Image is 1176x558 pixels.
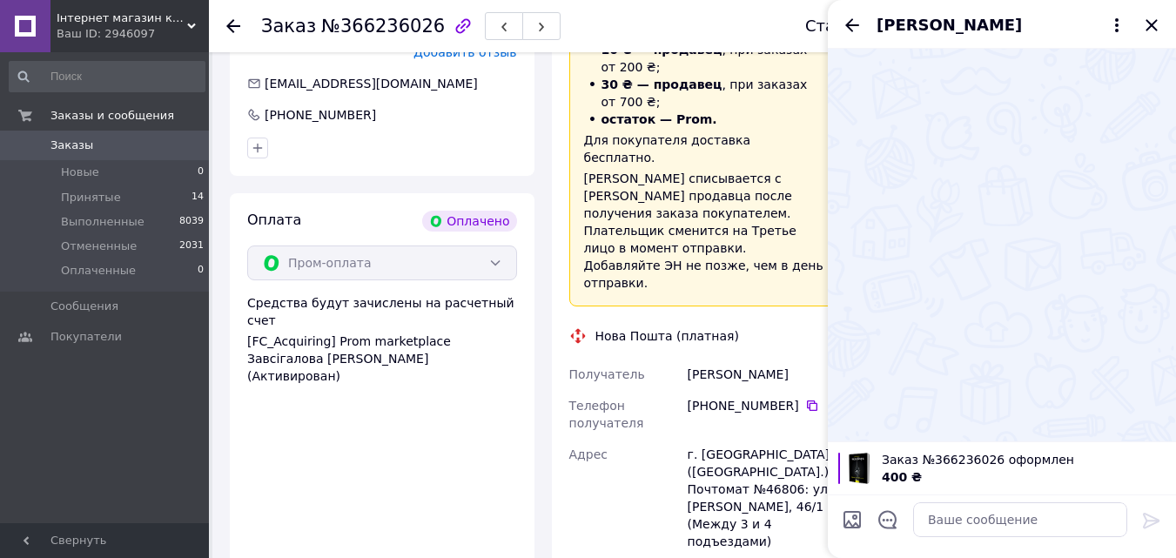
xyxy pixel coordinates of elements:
[601,43,722,57] span: 10 ₴ — продавец
[684,359,842,390] div: [PERSON_NAME]
[584,41,824,76] li: , при заказах от 200 ₴;
[261,16,316,37] span: Заказ
[50,329,122,345] span: Покупатели
[61,263,136,279] span: Оплаченные
[584,76,824,111] li: , при заказах от 700 ₴;
[50,108,174,124] span: Заказы и сообщения
[263,106,378,124] div: [PHONE_NUMBER]
[61,190,121,205] span: Принятые
[684,439,842,557] div: г. [GEOGRAPHIC_DATA] ([GEOGRAPHIC_DATA].), Почтомат №46806: ул. [PERSON_NAME], 46/1 (Между 3 и 4 ...
[265,77,478,91] span: [EMAIL_ADDRESS][DOMAIN_NAME]
[247,333,517,385] div: [FC_Acquiring] Prom marketplace Завсігалова [PERSON_NAME] (Активирован)
[61,239,137,254] span: Отмененные
[569,447,608,461] span: Адрес
[688,397,838,414] div: [PHONE_NUMBER]
[57,10,187,26] span: Інтернет магазин книг book24
[601,112,717,126] span: остаток — Prom.
[50,299,118,314] span: Сообщения
[849,453,870,484] img: 6640717309_w100_h100_kniga-korol-u.jpg
[805,17,922,35] div: Статус заказа
[569,399,644,430] span: Телефон получателя
[569,367,645,381] span: Получатель
[882,451,1166,468] span: Заказ №366236026 оформлен
[9,61,205,92] input: Поиск
[413,45,516,59] span: Добавить отзыв
[422,211,516,232] div: Оплачено
[601,77,722,91] span: 30 ₴ — продавец
[584,170,824,292] div: [PERSON_NAME] списывается с [PERSON_NAME] продавца после получения заказа покупателем. Плательщик...
[226,17,240,35] div: Вернуться назад
[591,327,743,345] div: Нова Пошта (платная)
[882,470,922,484] span: 400 ₴
[877,508,899,531] button: Открыть шаблоны ответов
[61,165,99,180] span: Новые
[179,239,204,254] span: 2031
[50,138,93,153] span: Заказы
[842,15,863,36] button: Назад
[198,263,204,279] span: 0
[321,16,445,37] span: №366236026
[1141,15,1162,36] button: Закрыть
[247,212,301,228] span: Оплата
[584,131,824,166] div: Для покупателя доставка бесплатно.
[179,214,204,230] span: 8039
[192,190,204,205] span: 14
[247,294,517,385] div: Средства будут зачислены на расчетный счет
[57,26,209,42] div: Ваш ID: 2946097
[198,165,204,180] span: 0
[877,14,1127,37] button: [PERSON_NAME]
[877,14,1022,37] span: [PERSON_NAME]
[61,214,144,230] span: Выполненные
